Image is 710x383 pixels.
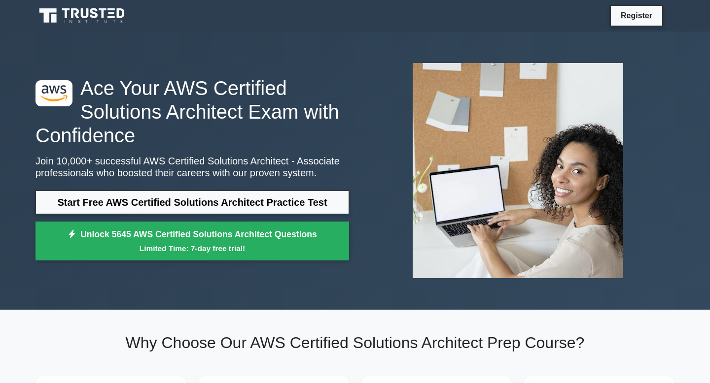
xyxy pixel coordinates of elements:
[35,191,349,214] a: Start Free AWS Certified Solutions Architect Practice Test
[35,155,349,179] p: Join 10,000+ successful AWS Certified Solutions Architect - Associate professionals who boosted t...
[35,222,349,261] a: Unlock 5645 AWS Certified Solutions Architect QuestionsLimited Time: 7-day free trial!
[48,243,337,254] small: Limited Time: 7-day free trial!
[615,9,658,22] a: Register
[35,333,674,352] h2: Why Choose Our AWS Certified Solutions Architect Prep Course?
[35,76,349,147] h1: Ace Your AWS Certified Solutions Architect Exam with Confidence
